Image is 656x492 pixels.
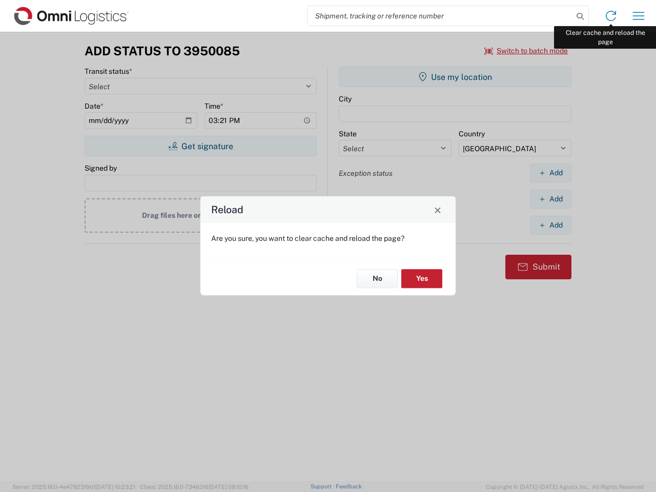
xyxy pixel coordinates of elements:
button: Yes [401,269,442,288]
p: Are you sure, you want to clear cache and reload the page? [211,234,445,243]
input: Shipment, tracking or reference number [307,6,573,26]
button: No [357,269,398,288]
h4: Reload [211,202,243,217]
button: Close [430,202,445,217]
